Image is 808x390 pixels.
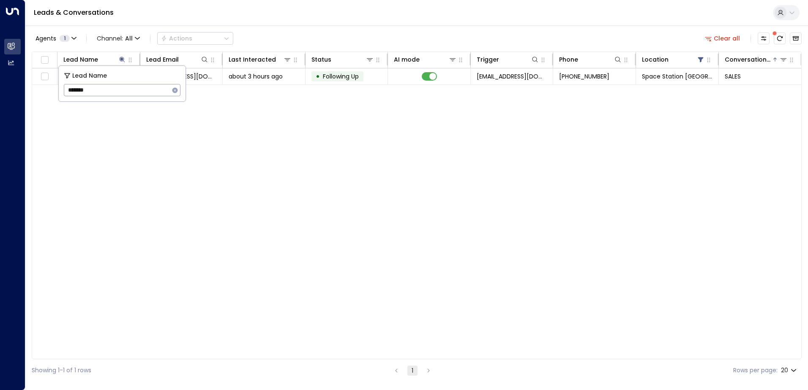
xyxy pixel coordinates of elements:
[72,71,107,81] span: Lead Name
[559,72,609,81] span: +447353096449
[93,32,143,44] button: Channel:All
[725,54,772,65] div: Conversation Type
[32,32,79,44] button: Agents1
[702,32,744,44] button: Clear all
[725,54,788,65] div: Conversation Type
[316,69,320,84] div: •
[758,32,770,44] button: Customize
[60,35,70,42] span: 1
[391,365,434,376] nav: pagination navigation
[559,54,622,65] div: Phone
[146,54,179,65] div: Lead Email
[323,72,359,81] span: Following Up
[35,35,56,41] span: Agents
[642,54,705,65] div: Location
[157,32,233,45] button: Actions
[93,32,143,44] span: Channel:
[781,364,798,376] div: 20
[146,54,209,65] div: Lead Email
[32,366,91,375] div: Showing 1-1 of 1 rows
[394,54,457,65] div: AI mode
[63,54,98,65] div: Lead Name
[39,71,50,82] span: Toggle select row
[733,366,778,375] label: Rows per page:
[311,54,331,65] div: Status
[311,54,374,65] div: Status
[790,32,802,44] button: Archived Leads
[229,54,276,65] div: Last Interacted
[161,35,192,42] div: Actions
[477,54,499,65] div: Trigger
[34,8,114,17] a: Leads & Conversations
[394,54,420,65] div: AI mode
[642,54,669,65] div: Location
[229,72,283,81] span: about 3 hours ago
[477,72,547,81] span: leads@space-station.co.uk
[125,35,133,42] span: All
[63,54,126,65] div: Lead Name
[407,366,418,376] button: page 1
[157,32,233,45] div: Button group with a nested menu
[39,55,50,65] span: Toggle select all
[774,32,786,44] span: There are new threads available. Refresh the grid to view the latest updates.
[642,72,712,81] span: Space Station Swiss Cottage
[725,72,741,81] span: SALES
[559,54,578,65] div: Phone
[229,54,292,65] div: Last Interacted
[477,54,540,65] div: Trigger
